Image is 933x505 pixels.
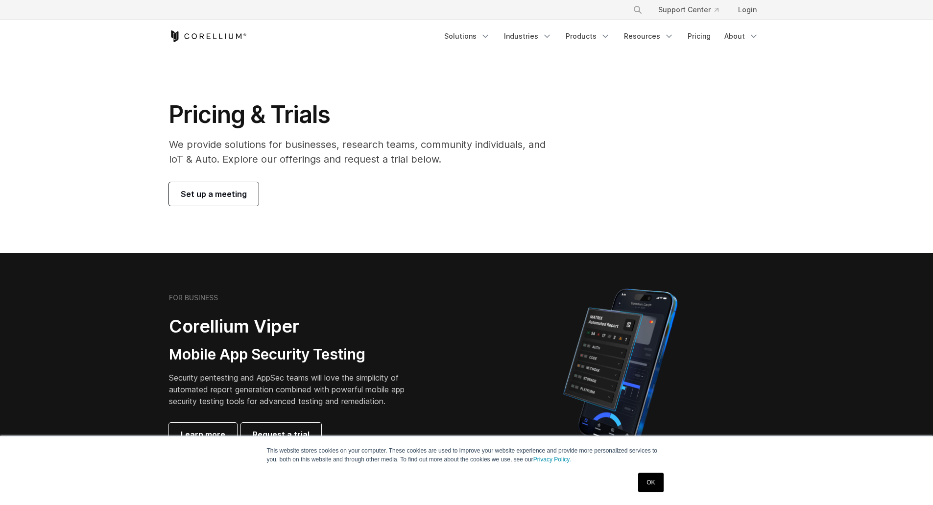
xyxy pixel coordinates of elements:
[718,27,765,45] a: About
[438,27,765,45] div: Navigation Menu
[169,423,237,446] a: Learn more
[682,27,717,45] a: Pricing
[547,284,694,456] img: Corellium MATRIX automated report on iPhone showing app vulnerability test results across securit...
[267,446,667,464] p: This website stores cookies on your computer. These cookies are used to improve your website expe...
[438,27,496,45] a: Solutions
[169,315,420,337] h2: Corellium Viper
[169,293,218,302] h6: FOR BUSINESS
[169,30,247,42] a: Corellium Home
[618,27,680,45] a: Resources
[181,429,225,440] span: Learn more
[241,423,321,446] a: Request a trial
[169,182,259,206] a: Set up a meeting
[621,1,765,19] div: Navigation Menu
[730,1,765,19] a: Login
[169,372,420,407] p: Security pentesting and AppSec teams will love the simplicity of automated report generation comb...
[169,345,420,364] h3: Mobile App Security Testing
[169,100,559,129] h1: Pricing & Trials
[181,188,247,200] span: Set up a meeting
[650,1,726,19] a: Support Center
[498,27,558,45] a: Industries
[253,429,310,440] span: Request a trial
[169,137,559,167] p: We provide solutions for businesses, research teams, community individuals, and IoT & Auto. Explo...
[629,1,646,19] button: Search
[560,27,616,45] a: Products
[533,456,571,463] a: Privacy Policy.
[638,473,663,492] a: OK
